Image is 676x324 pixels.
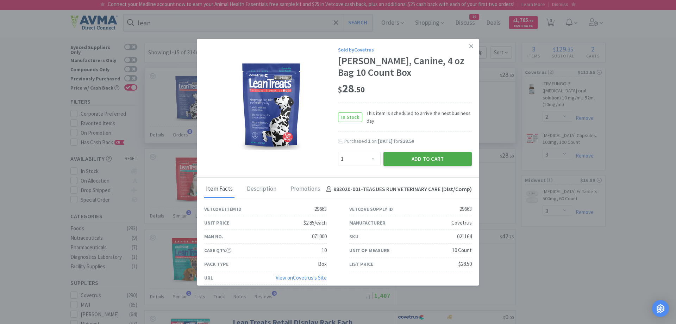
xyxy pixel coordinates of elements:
button: Add to Cart [383,152,472,166]
div: Purchased on for [344,138,472,145]
div: Item Facts [204,181,234,198]
div: $28.50 [458,260,472,268]
div: List Price [349,260,373,268]
div: 29663 [314,205,327,213]
div: 10 [322,246,327,255]
div: SKU [349,233,358,240]
div: $2.85/each [303,219,327,227]
span: [DATE] [378,138,393,144]
div: Manufacturer [349,219,386,227]
div: URL [204,274,213,282]
div: 29663 [459,205,472,213]
div: Unit Price [204,219,229,227]
div: Covetrus [451,219,472,227]
div: Pack Type [204,260,229,268]
div: Vetcove Supply ID [349,205,393,213]
span: This item is scheduled to arrive the next business day [362,109,472,125]
div: Promotions [289,181,322,198]
div: Man No. [204,233,223,240]
div: Unit of Measure [349,246,389,254]
img: ed537a1d4e5e49509db04026153d78b2_29663.png [239,62,303,150]
span: $28.50 [400,138,414,144]
span: 1 [368,138,370,144]
div: Description [245,181,278,198]
div: Open Intercom Messenger [652,300,669,317]
span: $ [338,85,342,94]
div: 10 Count [452,246,472,255]
div: 071000 [312,232,327,241]
div: Sold by Covetrus [338,46,472,54]
span: 28 [338,81,365,96]
div: Box [318,260,327,268]
span: . 50 [354,85,365,94]
a: View onCovetrus's Site [276,274,327,281]
div: 021164 [457,232,472,241]
div: Vetcove Item ID [204,205,242,213]
span: In Stock [338,113,362,122]
h4: 982020-001 - TEAGUES RUN VETERINARY CARE (Dist/Comp) [324,185,472,194]
div: Case Qty. [204,246,231,254]
div: [PERSON_NAME], Canine, 4 oz Bag 10 Count Box [338,55,472,79]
